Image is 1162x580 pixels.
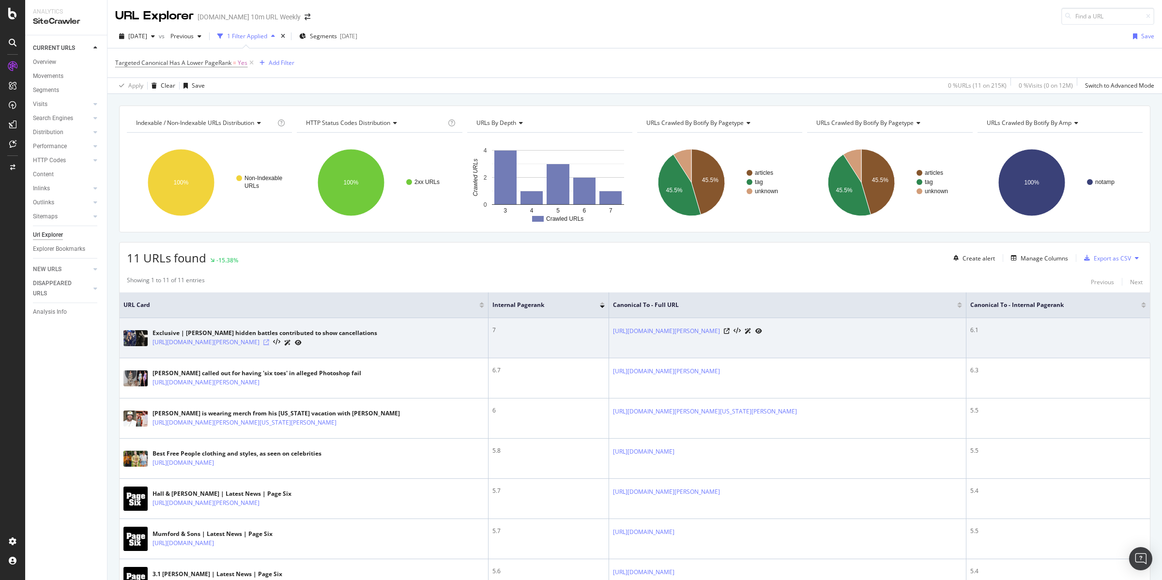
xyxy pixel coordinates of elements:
div: 6 [492,406,605,415]
button: Add Filter [256,57,294,69]
svg: A chart. [807,140,972,225]
a: NEW URLS [33,264,91,275]
div: [PERSON_NAME] called out for having 'six toes' in alleged Photoshop fail [153,369,361,378]
div: Overview [33,57,56,67]
div: Search Engines [33,113,73,123]
a: Explorer Bookmarks [33,244,100,254]
text: 7 [609,207,612,214]
div: [DOMAIN_NAME] 10m URL Weekly [198,12,301,22]
div: Save [1141,32,1154,40]
a: Visit Online Page [263,339,269,345]
text: 2 [483,174,487,181]
a: Url Explorer [33,230,100,240]
span: = [233,59,236,67]
h4: HTTP Status Codes Distribution [304,115,445,131]
text: Non-Indexable [245,175,282,182]
button: View HTML Source [734,328,741,335]
div: 6.3 [970,366,1146,375]
text: articles [755,169,773,176]
a: [URL][DOMAIN_NAME][PERSON_NAME] [613,487,720,497]
text: tag [925,179,933,185]
div: SiteCrawler [33,16,99,27]
a: [URL][DOMAIN_NAME] [153,538,214,548]
span: URL Card [123,301,477,309]
div: Distribution [33,127,63,137]
span: Internal Pagerank [492,301,586,309]
div: Explorer Bookmarks [33,244,85,254]
div: URL Explorer [115,8,194,24]
h4: URLs by Depth [474,115,624,131]
span: 11 URLs found [127,250,206,266]
div: Sitemaps [33,212,58,222]
div: 5.8 [492,446,605,455]
div: [DATE] [340,32,357,40]
span: vs [159,32,167,40]
a: [URL][DOMAIN_NAME][PERSON_NAME] [153,337,260,347]
a: Performance [33,141,91,152]
span: URLs by Depth [476,119,516,127]
div: Movements [33,71,63,81]
a: [URL][DOMAIN_NAME] [153,458,214,468]
div: Hall & [PERSON_NAME] | Latest News | Page Six [153,489,302,498]
div: Switch to Advanced Mode [1085,81,1154,90]
a: [URL][DOMAIN_NAME][PERSON_NAME][US_STATE][PERSON_NAME] [613,407,797,416]
div: 5.4 [970,567,1146,576]
div: Add Filter [269,59,294,67]
img: main image [123,487,148,511]
div: Previous [1091,278,1114,286]
div: Url Explorer [33,230,63,240]
button: Next [1130,276,1143,288]
span: Indexable / Non-Indexable URLs distribution [136,119,254,127]
div: Outlinks [33,198,54,208]
div: Clear [161,81,175,90]
div: 6.1 [970,326,1146,335]
svg: A chart. [297,140,462,225]
span: Canonical To - Full URL [613,301,942,309]
img: main image [123,451,148,467]
div: Content [33,169,54,180]
div: Manage Columns [1021,254,1068,262]
text: URLs [245,183,259,189]
div: [PERSON_NAME] is wearing merch from his [US_STATE] vacation with [PERSON_NAME] [153,409,400,418]
a: AI Url Details [284,337,291,348]
div: arrow-right-arrow-left [305,14,310,20]
a: [URL][DOMAIN_NAME] [613,567,674,577]
span: Segments [310,32,337,40]
div: 5.7 [492,487,605,495]
button: Export as CSV [1080,250,1131,266]
a: URL Inspection [755,326,762,336]
button: View HTML Source [273,339,280,346]
a: [URL][DOMAIN_NAME][PERSON_NAME] [613,326,720,336]
a: Visit Online Page [724,328,730,334]
div: 7 [492,326,605,335]
text: 45.5% [872,177,888,183]
div: 5.5 [970,406,1146,415]
text: Crawled URLs [472,159,479,196]
span: URLs Crawled By Botify By pagetype [816,119,914,127]
div: A chart. [127,140,292,225]
a: Content [33,169,100,180]
div: A chart. [637,140,802,225]
a: [URL][DOMAIN_NAME][PERSON_NAME] [153,378,260,387]
div: Save [192,81,205,90]
div: 5.7 [492,527,605,535]
div: DISAPPEARED URLS [33,278,82,299]
div: Segments [33,85,59,95]
text: 4 [483,147,487,154]
div: Open Intercom Messenger [1129,547,1152,570]
a: Search Engines [33,113,91,123]
div: 5.5 [970,527,1146,535]
span: Canonical To - Internal Pagerank [970,301,1127,309]
text: articles [925,169,943,176]
a: DISAPPEARED URLS [33,278,91,299]
a: Analysis Info [33,307,100,317]
a: HTTP Codes [33,155,91,166]
button: Save [180,78,205,93]
text: unknown [925,188,948,195]
text: tag [755,179,763,185]
span: 2025 Aug. 24th [128,32,147,40]
text: 45.5% [836,187,853,194]
a: [URL][DOMAIN_NAME][PERSON_NAME] [613,366,720,376]
h4: URLs Crawled By Botify By pagetype [814,115,963,131]
div: -15.38% [216,256,238,264]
